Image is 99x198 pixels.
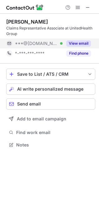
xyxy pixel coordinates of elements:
[16,142,93,148] span: Notes
[6,98,95,110] button: Send email
[17,116,66,121] span: Add to email campaign
[17,72,84,77] div: Save to List / ATS / CRM
[66,50,91,56] button: Reveal Button
[6,25,95,37] div: Claims Representative Associate at UnitedHealth Group
[6,128,95,137] button: Find work email
[15,41,58,46] span: ***@[DOMAIN_NAME]
[6,4,44,11] img: ContactOut v5.3.10
[6,113,95,124] button: Add to email campaign
[6,19,48,25] div: [PERSON_NAME]
[6,83,95,95] button: AI write personalized message
[16,130,93,135] span: Find work email
[66,40,91,47] button: Reveal Button
[17,101,41,106] span: Send email
[17,87,83,92] span: AI write personalized message
[6,141,95,149] button: Notes
[6,69,95,80] button: save-profile-one-click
